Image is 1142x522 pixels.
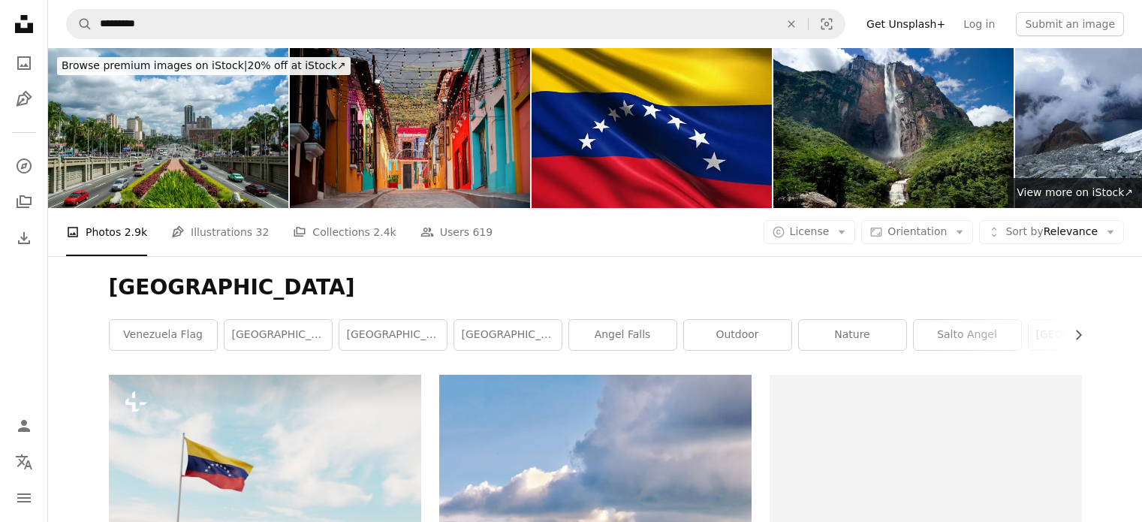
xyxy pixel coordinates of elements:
[62,59,247,71] span: Browse premium images on iStock |
[532,48,772,208] img: flag of Venezuela
[9,84,39,114] a: Illustrations
[373,224,396,240] span: 2.4k
[57,57,351,75] div: 20% off at iStock ↗
[954,12,1004,36] a: Log in
[1005,225,1043,237] span: Sort by
[790,225,830,237] span: License
[48,48,360,84] a: Browse premium images on iStock|20% off at iStock↗
[109,457,421,471] a: a flag flying in the wind on a cloudy day
[66,9,845,39] form: Find visuals sitewide
[979,220,1124,244] button: Sort byRelevance
[914,320,1021,350] a: salto angel
[1005,225,1098,240] span: Relevance
[857,12,954,36] a: Get Unsplash+
[569,320,676,350] a: angel falls
[1017,186,1133,198] span: View more on iStock ↗
[1029,320,1136,350] a: [GEOGRAPHIC_DATA]
[110,320,217,350] a: venezuela flag
[1016,12,1124,36] button: Submit an image
[290,48,530,208] img: La Guaira, Caracas, Venezuela
[799,320,906,350] a: nature
[684,320,791,350] a: outdoor
[1008,178,1142,208] a: View more on iStock↗
[339,320,447,350] a: [GEOGRAPHIC_DATA]
[109,274,1082,301] h1: [GEOGRAPHIC_DATA]
[472,224,493,240] span: 619
[775,10,808,38] button: Clear
[454,320,562,350] a: [GEOGRAPHIC_DATA]
[9,483,39,513] button: Menu
[48,48,288,208] img: Bolivar Avenue in Caracas
[764,220,856,244] button: License
[887,225,947,237] span: Orientation
[256,224,270,240] span: 32
[773,48,1014,208] img: Angel falls
[420,208,493,256] a: Users 619
[9,411,39,441] a: Log in / Sign up
[9,187,39,217] a: Collections
[861,220,973,244] button: Orientation
[9,447,39,477] button: Language
[9,223,39,253] a: Download History
[1065,320,1082,350] button: scroll list to the right
[67,10,92,38] button: Search Unsplash
[809,10,845,38] button: Visual search
[171,208,269,256] a: Illustrations 32
[224,320,332,350] a: [GEOGRAPHIC_DATA]
[9,151,39,181] a: Explore
[293,208,396,256] a: Collections 2.4k
[9,48,39,78] a: Photos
